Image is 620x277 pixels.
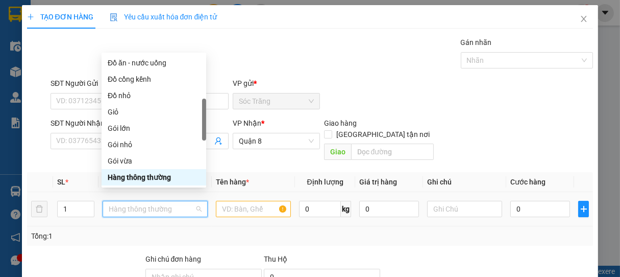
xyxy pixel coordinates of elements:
div: Gói nhỏ [102,136,206,153]
span: VP Nhận [233,119,261,127]
span: close [580,15,588,23]
img: icon [110,13,118,21]
input: VD: Bàn, Ghế [216,201,291,217]
div: Đồ nhỏ [102,87,206,104]
span: TẠO ĐƠN HÀNG [27,13,93,21]
span: Giá trị hàng [359,178,397,186]
button: Close [569,5,598,34]
span: plus [27,13,34,20]
div: Giỏ [102,104,206,120]
div: SĐT Người Nhận [51,118,138,129]
label: Ghi chú đơn hàng [145,255,202,263]
span: Cước hàng [510,178,545,186]
span: Yêu cầu xuất hóa đơn điện tử [110,13,217,21]
div: Gói nhỏ [108,139,200,150]
span: SL [57,178,65,186]
div: Đồ nhỏ [108,90,200,101]
input: 0 [359,201,419,217]
div: Đồ ăn - nước uống [102,55,206,71]
div: Gói lớn [102,120,206,136]
div: Hàng thông thường [102,169,206,186]
span: [GEOGRAPHIC_DATA] tận nơi [332,129,434,140]
span: Hàng thông thường [109,201,202,217]
div: Gói vừa [102,153,206,169]
div: Đồ cồng kềnh [102,71,206,87]
div: SĐT Người Gửi [51,78,138,89]
label: Gán nhãn [461,38,492,47]
input: Dọc đường [351,144,434,160]
div: VP gửi [233,78,320,89]
span: Định lượng [307,178,343,186]
button: plus [578,201,589,217]
span: kg [341,201,351,217]
div: Đồ ăn - nước uống [108,57,200,68]
span: plus [579,205,589,213]
div: Giỏ [108,106,200,118]
span: Giao [324,144,351,160]
span: Sóc Trăng [239,94,314,109]
input: Ghi Chú [427,201,502,217]
span: Giao hàng [324,119,357,127]
div: Gói vừa [108,155,200,167]
button: delete [31,201,47,217]
span: Thu Hộ [264,255,287,263]
div: Hàng thông thường [108,172,200,183]
div: Tổng: 1 [31,230,240,242]
th: Ghi chú [423,172,506,192]
div: Đồ cồng kềnh [108,74,200,85]
div: Gói lớn [108,123,200,134]
span: Tên hàng [216,178,249,186]
span: user-add [214,137,222,145]
span: Quận 8 [239,133,314,149]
